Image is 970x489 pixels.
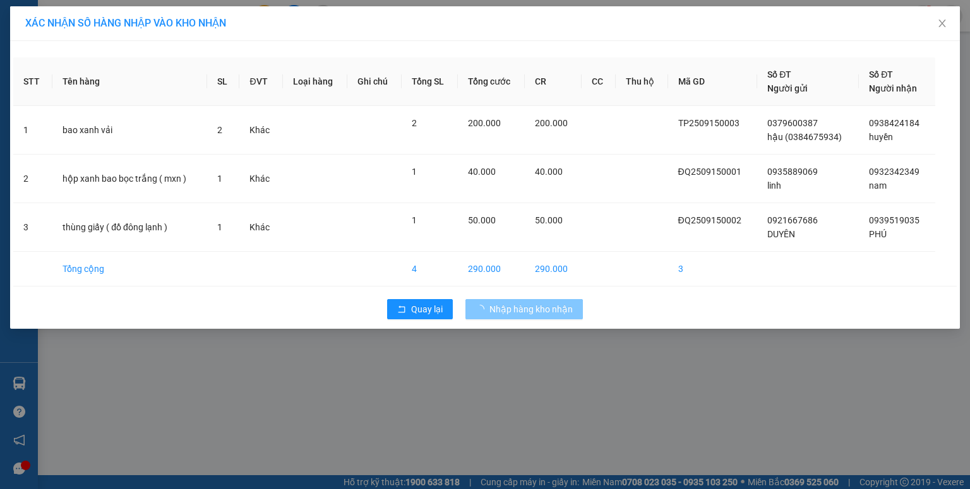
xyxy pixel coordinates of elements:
[465,299,583,319] button: Nhập hàng kho nhận
[767,215,818,225] span: 0921667686
[869,132,893,142] span: huyền
[535,167,563,177] span: 40.000
[468,167,496,177] span: 40.000
[239,106,283,155] td: Khác
[582,57,616,106] th: CC
[767,167,818,177] span: 0935889069
[767,229,795,239] span: DUYÊN
[411,302,443,316] span: Quay lại
[468,118,501,128] span: 200.000
[767,132,842,142] span: hậu (0384675934)
[869,118,919,128] span: 0938424184
[217,125,222,135] span: 2
[525,57,582,106] th: CR
[52,155,207,203] td: hộp xanh bao bọc trắng ( mxn )
[616,57,668,106] th: Thu hộ
[869,180,887,191] span: nam
[207,57,240,106] th: SL
[535,118,568,128] span: 200.000
[412,215,417,225] span: 1
[283,57,347,106] th: Loại hàng
[525,252,582,286] td: 290.000
[678,215,741,225] span: ĐQ2509150002
[412,118,417,128] span: 2
[217,222,222,232] span: 1
[402,252,458,286] td: 4
[925,6,960,42] button: Close
[668,252,758,286] td: 3
[397,305,406,315] span: rollback
[412,167,417,177] span: 1
[535,215,563,225] span: 50.000
[239,203,283,252] td: Khác
[767,118,818,128] span: 0379600387
[458,252,525,286] td: 290.000
[387,299,453,319] button: rollbackQuay lại
[678,167,741,177] span: ĐQ2509150001
[767,83,808,93] span: Người gửi
[347,57,402,106] th: Ghi chú
[476,305,489,314] span: loading
[489,302,573,316] span: Nhập hàng kho nhận
[13,57,52,106] th: STT
[767,69,791,80] span: Số ĐT
[13,155,52,203] td: 2
[869,83,917,93] span: Người nhận
[869,229,887,239] span: PHÚ
[239,155,283,203] td: Khác
[52,57,207,106] th: Tên hàng
[217,174,222,184] span: 1
[52,252,207,286] td: Tổng cộng
[869,69,893,80] span: Số ĐT
[869,167,919,177] span: 0932342349
[13,106,52,155] td: 1
[869,215,919,225] span: 0939519035
[767,180,781,191] span: linh
[937,18,947,28] span: close
[52,203,207,252] td: thùng giấy ( đồ đông lạnh )
[13,203,52,252] td: 3
[402,57,458,106] th: Tổng SL
[25,17,226,29] span: XÁC NHẬN SỐ HÀNG NHẬP VÀO KHO NHẬN
[239,57,283,106] th: ĐVT
[678,118,739,128] span: TP2509150003
[468,215,496,225] span: 50.000
[52,106,207,155] td: bao xanh vải
[668,57,758,106] th: Mã GD
[458,57,525,106] th: Tổng cước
